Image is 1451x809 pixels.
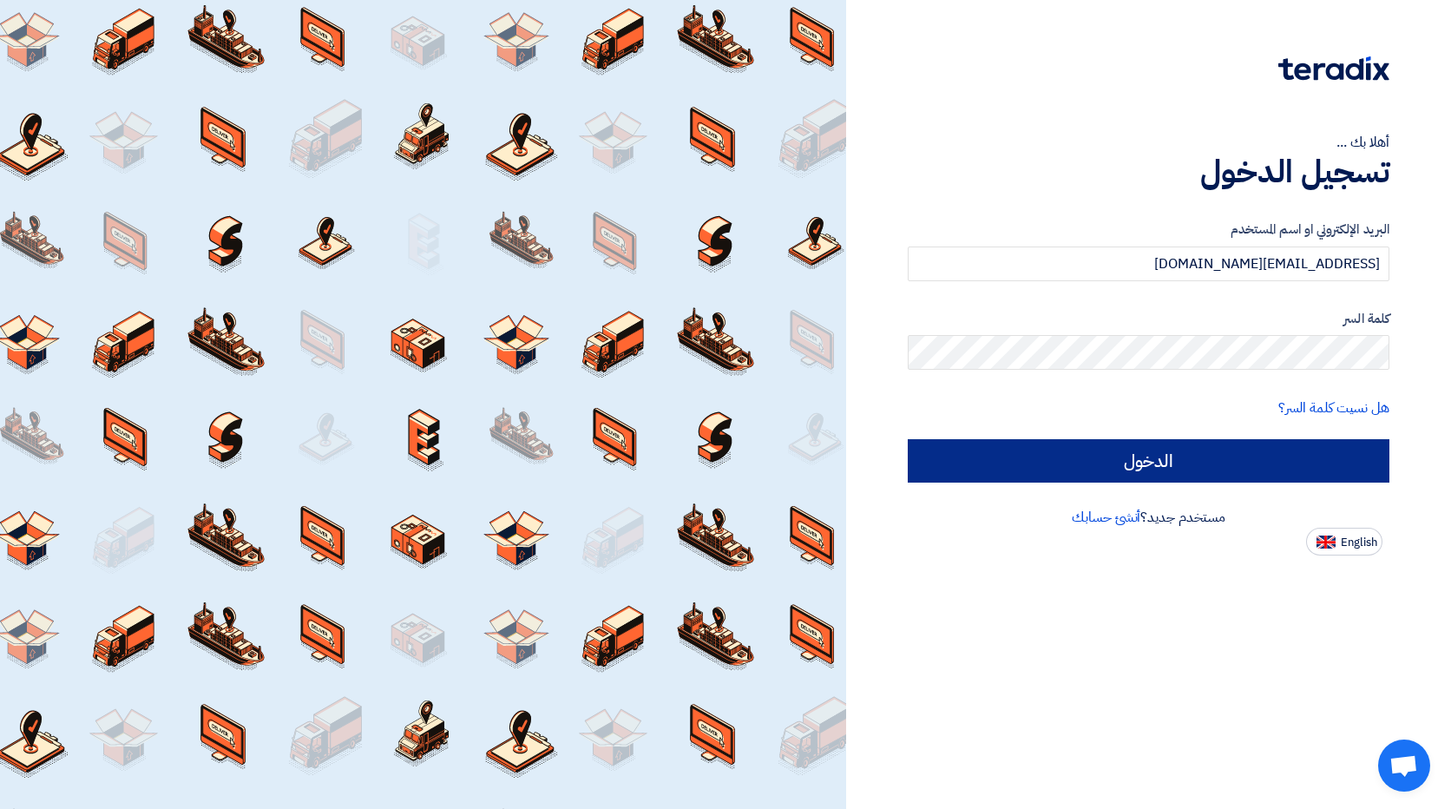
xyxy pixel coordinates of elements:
[908,153,1389,191] h1: تسجيل الدخول
[908,220,1389,240] label: البريد الإلكتروني او اسم المستخدم
[908,309,1389,329] label: كلمة السر
[1341,536,1377,549] span: English
[908,247,1389,281] input: أدخل بريد العمل الإلكتروني او اسم المستخدم الخاص بك ...
[1278,398,1389,418] a: هل نسيت كلمة السر؟
[908,132,1389,153] div: أهلا بك ...
[908,507,1389,528] div: مستخدم جديد؟
[1278,56,1389,81] img: Teradix logo
[1072,507,1140,528] a: أنشئ حسابك
[908,439,1389,483] input: الدخول
[1378,740,1430,792] a: Open chat
[1316,536,1336,549] img: en-US.png
[1306,528,1382,556] button: English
